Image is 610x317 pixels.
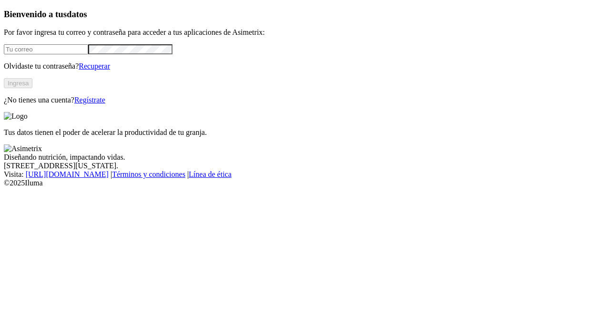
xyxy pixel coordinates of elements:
[4,170,606,179] div: Visita : | |
[4,96,606,104] p: ¿No tienes una cuenta?
[74,96,105,104] a: Regístrate
[4,179,606,187] div: © 2025 Iluma
[67,9,87,19] span: datos
[4,153,606,162] div: Diseñando nutrición, impactando vidas.
[4,44,88,54] input: Tu correo
[4,9,606,20] h3: Bienvenido a tus
[79,62,110,70] a: Recuperar
[26,170,109,178] a: [URL][DOMAIN_NAME]
[4,112,28,121] img: Logo
[112,170,185,178] a: Términos y condiciones
[4,62,606,71] p: Olvidaste tu contraseña?
[189,170,232,178] a: Línea de ética
[4,144,42,153] img: Asimetrix
[4,128,606,137] p: Tus datos tienen el poder de acelerar la productividad de tu granja.
[4,78,32,88] button: Ingresa
[4,162,606,170] div: [STREET_ADDRESS][US_STATE].
[4,28,606,37] p: Por favor ingresa tu correo y contraseña para acceder a tus aplicaciones de Asimetrix:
